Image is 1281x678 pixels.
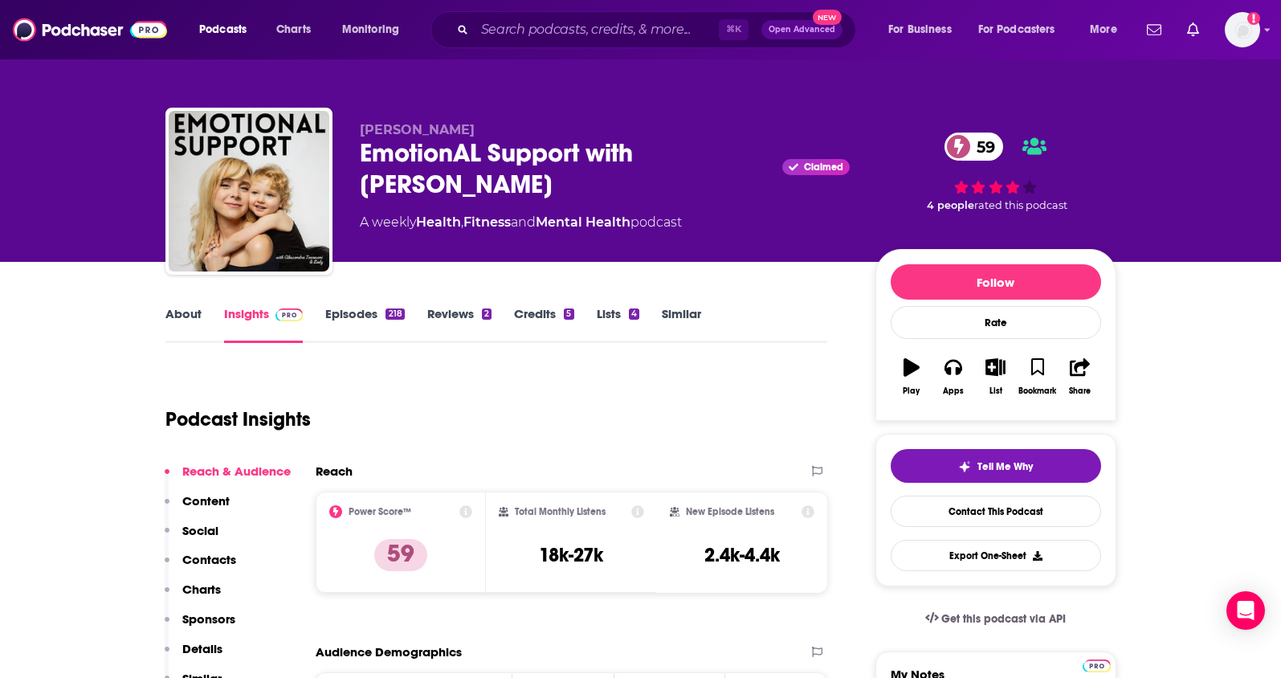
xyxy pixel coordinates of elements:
h3: 2.4k-4.4k [704,543,780,567]
p: Content [182,493,230,508]
button: Charts [165,582,221,611]
span: Monitoring [342,18,399,41]
span: ⌘ K [719,19,749,40]
div: 59 4 peoplerated this podcast [875,122,1116,222]
div: Share [1069,386,1091,396]
a: Get this podcast via API [912,599,1079,639]
a: Charts [266,17,320,43]
p: Sponsors [182,611,235,627]
img: tell me why sparkle [958,460,971,473]
button: Bookmark [1017,348,1059,406]
span: Open Advanced [769,26,835,34]
span: More [1090,18,1117,41]
div: A weekly podcast [360,213,682,232]
button: Social [165,523,218,553]
button: Export One-Sheet [891,540,1101,571]
h2: Power Score™ [349,506,411,517]
button: open menu [188,17,267,43]
a: Health [416,214,461,230]
button: Content [165,493,230,523]
button: Apps [932,348,974,406]
h2: Audience Demographics [316,644,462,660]
a: InsightsPodchaser Pro [224,306,304,343]
span: Logged in as kochristina [1225,12,1260,47]
span: rated this podcast [974,199,1067,211]
a: Episodes218 [325,306,404,343]
p: Social [182,523,218,538]
button: Play [891,348,932,406]
img: Podchaser Pro [275,308,304,321]
p: Charts [182,582,221,597]
button: Reach & Audience [165,464,291,493]
a: Pro website [1083,657,1111,672]
button: tell me why sparkleTell Me Why [891,449,1101,483]
span: and [511,214,536,230]
a: About [165,306,202,343]
div: Search podcasts, credits, & more... [446,11,871,48]
h1: Podcast Insights [165,407,311,431]
a: Show notifications dropdown [1181,16,1206,43]
div: List [989,386,1002,396]
div: Bookmark [1018,386,1056,396]
span: Podcasts [199,18,247,41]
span: For Business [888,18,952,41]
button: Details [165,641,222,671]
p: Contacts [182,552,236,567]
span: Get this podcast via API [941,612,1066,626]
a: Contact This Podcast [891,496,1101,527]
button: open menu [1079,17,1137,43]
button: open menu [968,17,1079,43]
a: Lists4 [597,306,639,343]
input: Search podcasts, credits, & more... [475,17,719,43]
button: open menu [877,17,972,43]
button: Open AdvancedNew [761,20,842,39]
span: , [461,214,463,230]
button: Sponsors [165,611,235,641]
a: Mental Health [536,214,630,230]
div: Rate [891,306,1101,339]
div: 2 [482,308,492,320]
div: 4 [629,308,639,320]
button: Share [1059,348,1100,406]
div: 218 [386,308,404,320]
a: Fitness [463,214,511,230]
span: Charts [276,18,311,41]
button: Contacts [165,552,236,582]
button: open menu [331,17,420,43]
a: Credits5 [514,306,573,343]
img: Podchaser - Follow, Share and Rate Podcasts [13,14,167,45]
span: Claimed [804,163,843,171]
div: 5 [564,308,573,320]
p: 59 [374,539,427,571]
span: Tell Me Why [977,460,1033,473]
img: EmotionAL Support with Alessandra Torresani [169,111,329,272]
h2: Reach [316,464,353,479]
span: 59 [961,133,1003,161]
p: Details [182,641,222,656]
div: Apps [943,386,964,396]
span: [PERSON_NAME] [360,122,475,137]
span: New [813,10,842,25]
p: Reach & Audience [182,464,291,479]
svg: Add a profile image [1247,12,1260,25]
button: List [974,348,1016,406]
h2: New Episode Listens [686,506,774,517]
a: Show notifications dropdown [1140,16,1168,43]
a: Similar [662,306,701,343]
img: Podchaser Pro [1083,660,1111,672]
button: Follow [891,264,1101,300]
span: For Podcasters [978,18,1055,41]
div: Play [903,386,920,396]
div: Open Intercom Messenger [1226,591,1265,630]
a: 59 [944,133,1003,161]
a: Reviews2 [427,306,492,343]
img: User Profile [1225,12,1260,47]
h3: 18k-27k [539,543,603,567]
h2: Total Monthly Listens [515,506,606,517]
button: Show profile menu [1225,12,1260,47]
span: 4 people [927,199,974,211]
